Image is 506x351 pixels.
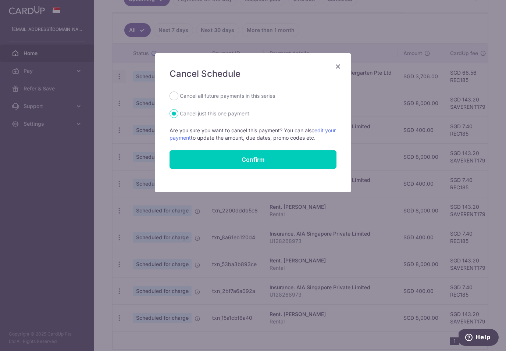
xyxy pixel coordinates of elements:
label: Cancel just this one payment [180,109,249,118]
button: Confirm [170,150,336,169]
p: Are you sure you want to cancel this payment? You can also to update the amount, due dates, promo... [170,127,336,142]
iframe: Opens a widget where you can find more information [459,329,499,347]
button: Close [334,62,342,71]
h5: Cancel Schedule [170,68,336,80]
label: Cancel all future payments in this series [180,92,275,100]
